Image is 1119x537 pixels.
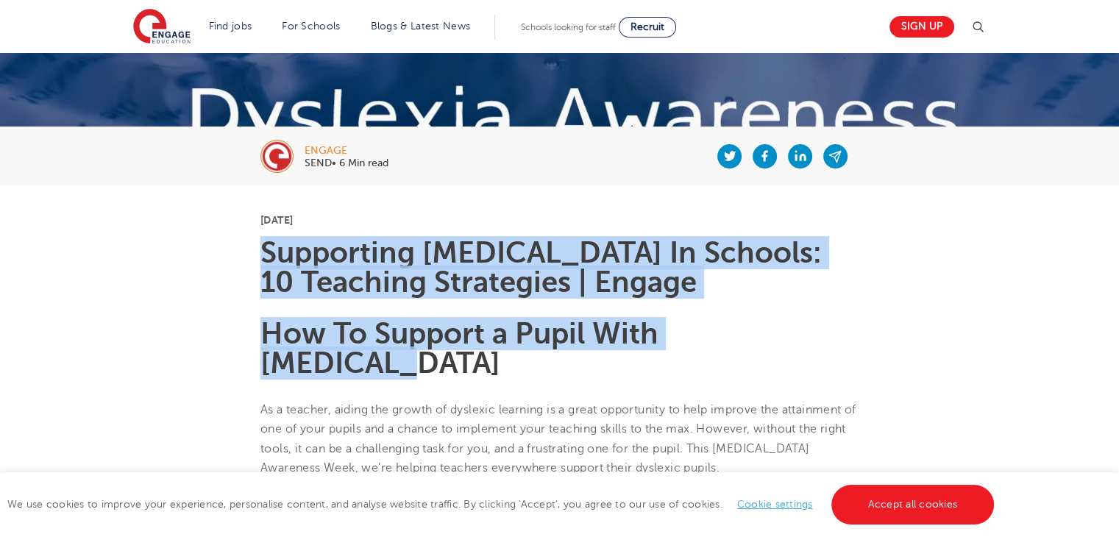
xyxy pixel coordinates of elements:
a: Sign up [889,16,954,38]
img: Engage Education [133,9,191,46]
p: SEND• 6 Min read [305,158,388,168]
span: As a teacher, aiding the growth of dyslexic learning is a great opportunity to help improve the a... [260,403,856,474]
a: For Schools [282,21,340,32]
a: Blogs & Latest News [371,21,471,32]
span: Recruit [630,21,664,32]
div: engage [305,146,388,156]
h1: Supporting [MEDICAL_DATA] In Schools: 10 Teaching Strategies | Engage [260,238,859,297]
span: Schools looking for staff [521,22,616,32]
a: Cookie settings [737,499,813,510]
p: [DATE] [260,215,859,225]
a: Accept all cookies [831,485,995,524]
a: Recruit [619,17,676,38]
span: We use cookies to improve your experience, personalise content, and analyse website traffic. By c... [7,499,998,510]
a: Find jobs [209,21,252,32]
b: How To Support a Pupil With [MEDICAL_DATA] [260,317,658,380]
